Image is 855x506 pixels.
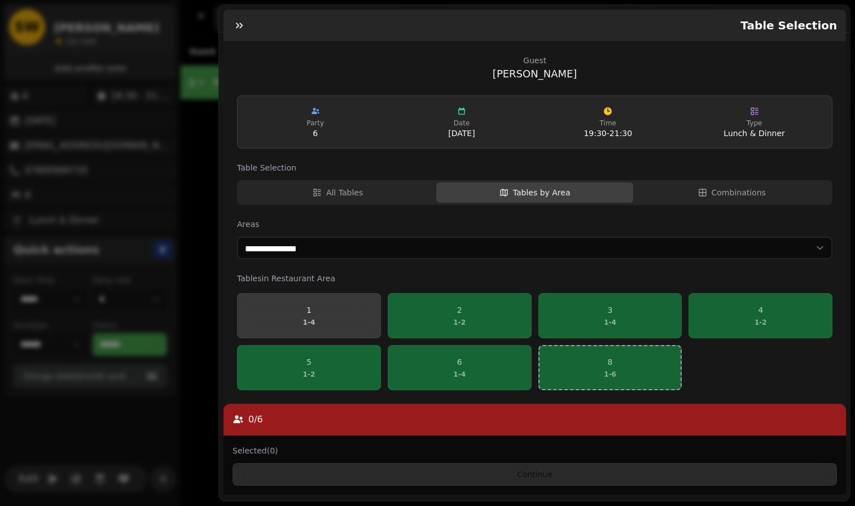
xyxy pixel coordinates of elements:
p: [DATE] [393,128,530,139]
button: Tables by Area [436,182,633,203]
p: 1 - 2 [453,318,466,327]
span: Tables by Area [512,187,570,198]
button: 21-2 [388,293,532,338]
p: Date [393,119,530,128]
label: Selected (0) [233,445,278,456]
p: Party [247,119,384,128]
p: 3 [604,304,616,316]
button: 41-2 [689,293,832,338]
label: Tables in Restaurant Area [237,273,832,284]
p: 1 - 4 [302,318,315,327]
p: 1 - 2 [755,318,767,327]
p: 0 / 6 [248,413,263,426]
p: 6 [453,356,466,368]
button: 31-4 [538,293,682,338]
p: 6 [247,128,384,139]
label: Areas [237,219,832,230]
p: Time [539,119,676,128]
span: Combinations [711,187,765,198]
p: 5 [302,356,315,368]
p: 1 - 2 [302,370,315,379]
span: Continue [242,470,827,478]
p: 8 [604,356,616,368]
p: 19:30 - 21:30 [539,128,676,139]
p: Type [686,119,823,128]
p: 1 - 4 [453,370,466,379]
p: Lunch & Dinner [686,128,823,139]
button: 11-4 [237,293,381,338]
button: 61-4 [388,345,532,390]
button: 81-6 [538,345,682,390]
p: 1 - 4 [604,318,616,327]
p: [PERSON_NAME] [237,66,832,82]
button: Combinations [633,182,830,203]
p: 2 [453,304,466,316]
p: 1 - 6 [604,370,616,379]
label: Table Selection [237,162,832,173]
p: 1 [302,304,315,316]
span: All Tables [326,187,363,198]
button: All Tables [239,182,436,203]
p: 4 [755,304,767,316]
button: Continue [233,463,837,486]
button: 51-2 [237,345,381,390]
